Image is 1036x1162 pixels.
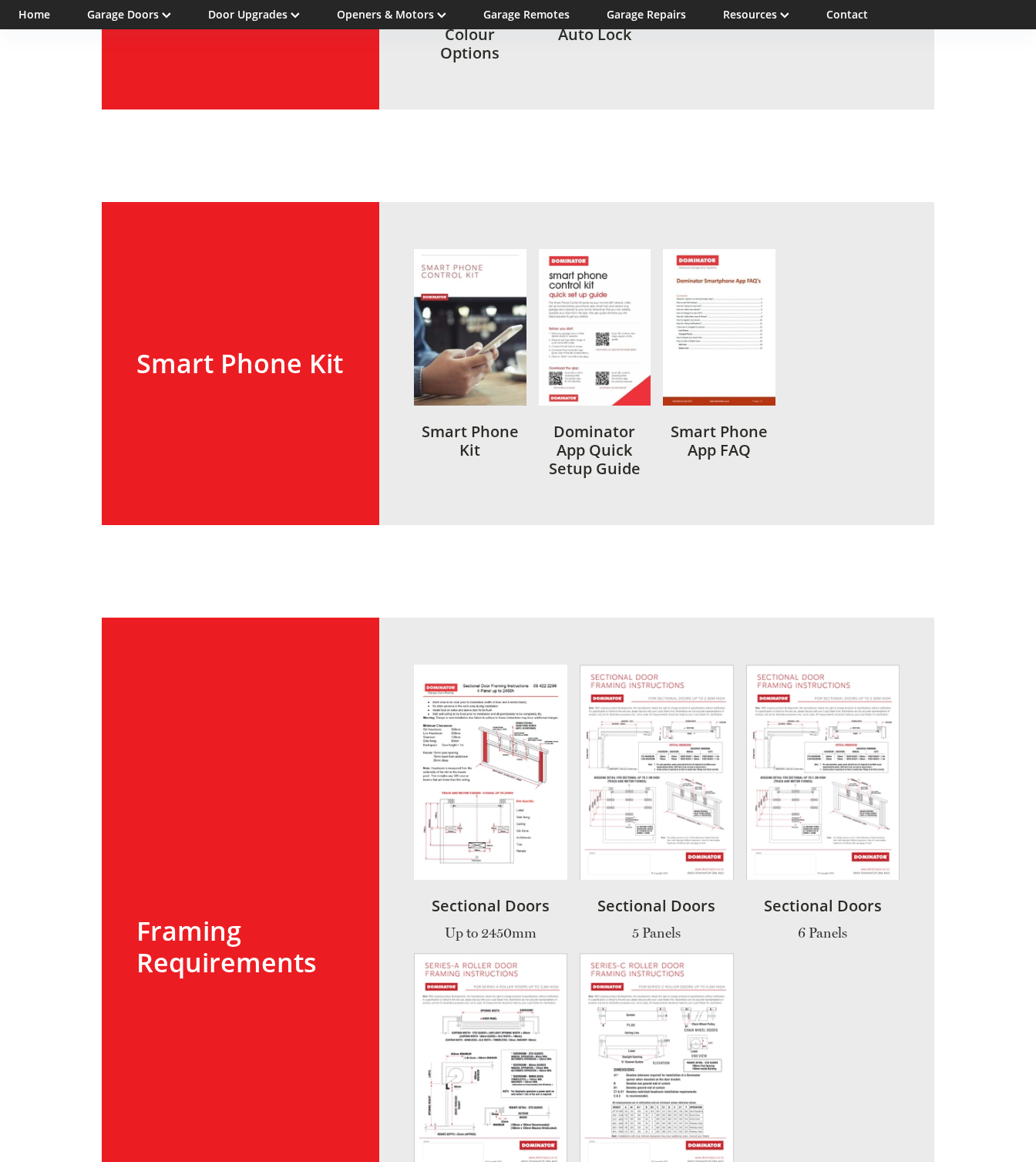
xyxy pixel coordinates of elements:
[136,348,345,379] h2: Smart Phone Kit
[337,7,446,22] a: Openers & Motors
[18,7,50,22] a: Home
[87,7,171,22] a: Garage Doors
[723,7,789,22] a: Resources
[826,7,868,22] a: Contact
[208,7,300,22] a: Door Upgrades
[136,915,345,978] h2: Framing Requirements
[483,7,570,22] a: Garage Remotes
[607,7,686,22] a: Garage Repairs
